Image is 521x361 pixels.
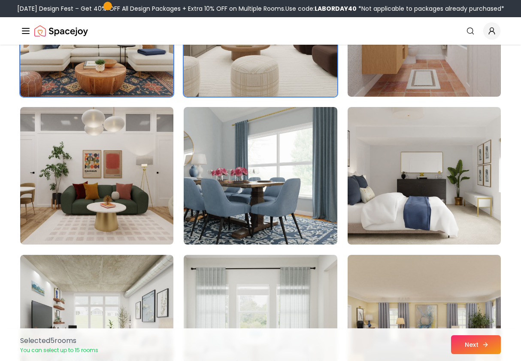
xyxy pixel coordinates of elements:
[34,22,88,40] a: Spacejoy
[20,107,173,245] img: Room room-16
[21,17,500,45] nav: Global
[184,107,337,245] img: Room room-17
[348,107,501,245] img: Room room-18
[285,4,357,13] span: Use code:
[315,4,357,13] b: LABORDAY40
[20,347,98,354] p: You can select up to 15 rooms
[357,4,504,13] span: *Not applicable to packages already purchased*
[34,22,88,40] img: Spacejoy Logo
[17,4,504,13] div: [DATE] Design Fest – Get 40% OFF All Design Packages + Extra 10% OFF on Multiple Rooms.
[20,336,98,346] p: Selected 5 room s
[451,335,501,354] button: Next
